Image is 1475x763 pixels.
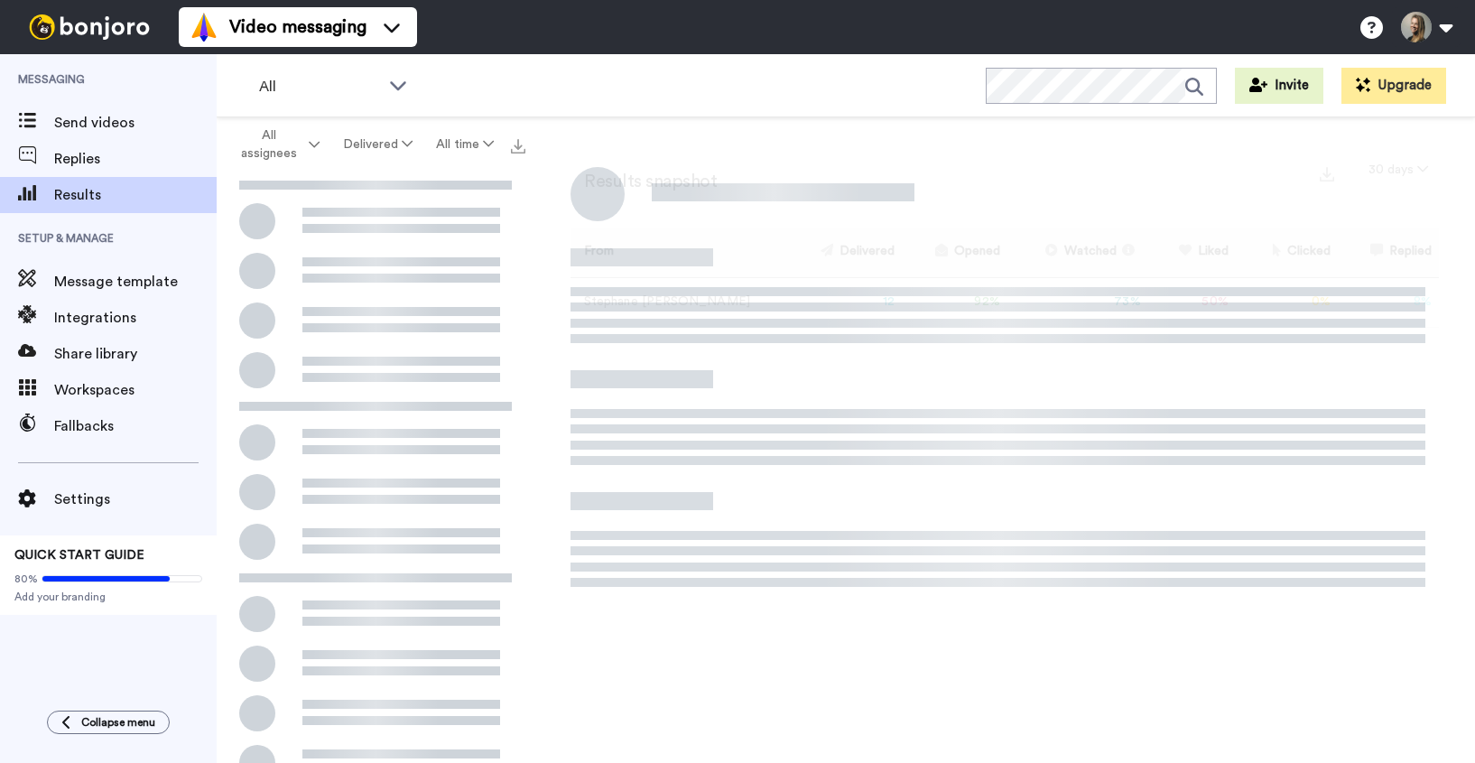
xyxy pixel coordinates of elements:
[54,112,217,134] span: Send videos
[506,131,531,158] button: Export all results that match these filters now.
[54,489,217,510] span: Settings
[1320,167,1334,181] img: export.svg
[229,14,366,40] span: Video messaging
[1007,277,1148,327] td: 73 %
[331,128,424,161] button: Delivered
[1148,277,1236,327] td: 50 %
[1235,68,1323,104] button: Invite
[571,228,786,277] th: From
[14,590,202,604] span: Add your branding
[1148,228,1236,277] th: Liked
[902,228,1007,277] th: Opened
[220,119,331,170] button: All assignees
[232,126,305,163] span: All assignees
[571,172,717,191] h2: Results snapshot
[14,549,144,562] span: QUICK START GUIDE
[54,379,217,401] span: Workspaces
[14,572,38,586] span: 80%
[47,711,170,734] button: Collapse menu
[786,277,902,327] td: 12
[54,271,217,293] span: Message template
[511,139,525,154] img: export.svg
[1338,277,1439,327] td: 8 %
[81,715,155,730] span: Collapse menu
[22,14,157,40] img: bj-logo-header-white.svg
[424,128,506,161] button: All time
[1341,68,1446,104] button: Upgrade
[1358,154,1439,186] button: 30 days
[786,228,902,277] th: Delivered
[259,76,380,98] span: All
[54,148,217,170] span: Replies
[1236,228,1338,277] th: Clicked
[54,343,217,365] span: Share library
[54,184,217,206] span: Results
[1338,228,1439,277] th: Replied
[1236,277,1338,327] td: 0 %
[1007,228,1148,277] th: Watched
[54,307,217,329] span: Integrations
[54,415,217,437] span: Fallbacks
[190,13,218,42] img: vm-color.svg
[571,277,786,327] td: Stephane [PERSON_NAME]
[902,277,1007,327] td: 92 %
[1314,160,1340,186] button: Export a summary of each team member’s results that match this filter now.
